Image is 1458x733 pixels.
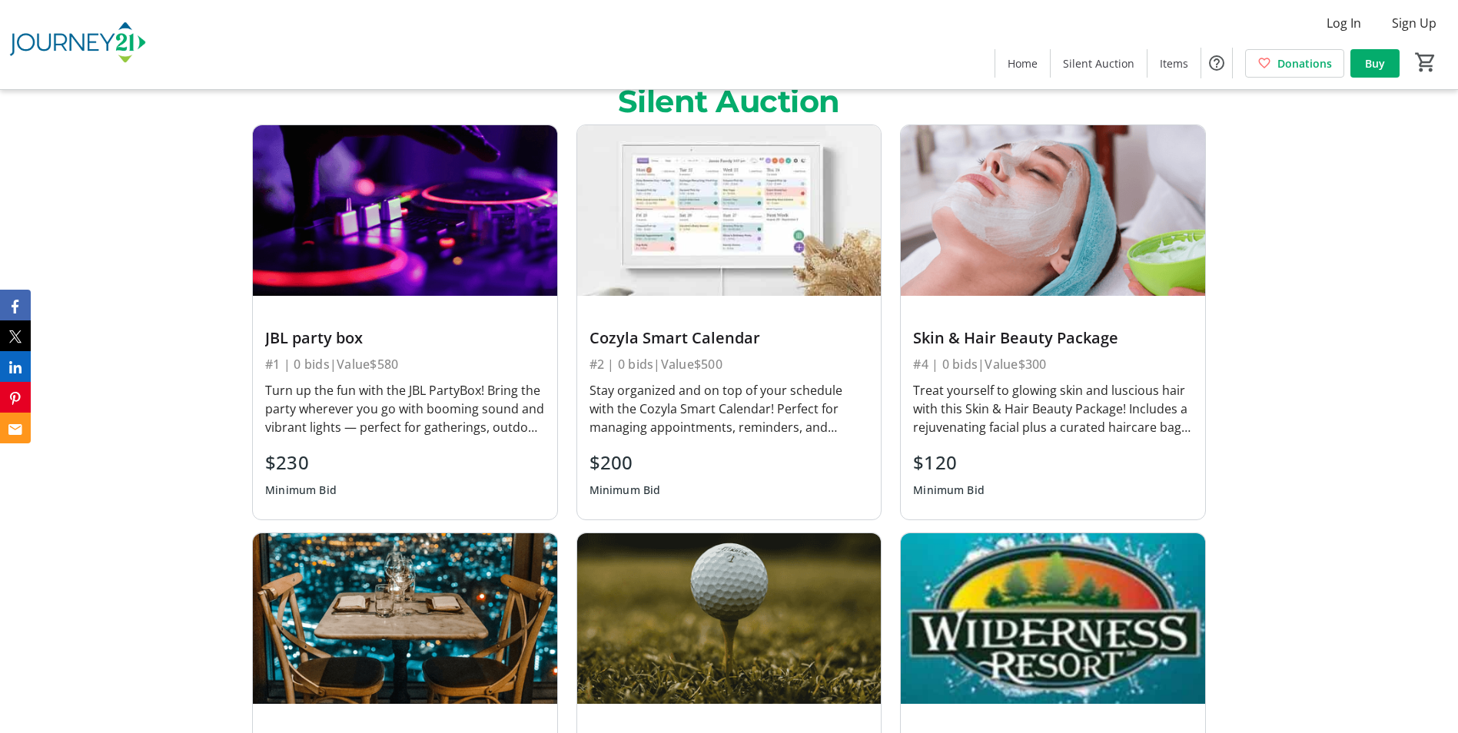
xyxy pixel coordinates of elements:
[1365,55,1385,71] span: Buy
[1314,11,1373,35] button: Log In
[913,353,1193,375] div: #4 | 0 bids | Value $300
[901,533,1205,704] img: Wilderness Resort & Aquavia Lumina Laser Light Show
[1245,49,1344,78] a: Donations
[577,533,882,704] img: Ultimate Golf Package at Paganica
[1201,48,1232,78] button: Help
[265,476,337,504] div: Minimum Bid
[1008,55,1038,71] span: Home
[590,329,869,347] div: Cozyla Smart Calendar
[1412,48,1440,76] button: Cart
[901,125,1205,296] img: Skin & Hair Beauty Package
[1147,49,1201,78] a: Items
[265,449,337,476] div: $230
[265,353,545,375] div: #1 | 0 bids | Value $580
[1350,49,1400,78] a: Buy
[590,476,661,504] div: Minimum Bid
[253,533,557,704] img: Date Night Package
[1160,55,1188,71] span: Items
[618,78,840,124] div: Silent Auction
[590,449,661,476] div: $200
[1277,55,1332,71] span: Donations
[577,125,882,296] img: Cozyla Smart Calendar
[253,125,557,296] img: JBL party box
[590,353,869,375] div: #2 | 0 bids | Value $500
[913,476,985,504] div: Minimum Bid
[913,381,1193,436] div: Treat yourself to glowing skin and luscious hair with this Skin & Hair Beauty Package! Includes a...
[995,49,1050,78] a: Home
[265,329,545,347] div: JBL party box
[913,329,1193,347] div: Skin & Hair Beauty Package
[1327,14,1361,32] span: Log In
[1063,55,1134,71] span: Silent Auction
[1380,11,1449,35] button: Sign Up
[1392,14,1436,32] span: Sign Up
[913,449,985,476] div: $120
[1051,49,1147,78] a: Silent Auction
[590,381,869,436] div: Stay organized and on top of your schedule with the Cozyla Smart Calendar! Perfect for managing a...
[9,6,146,83] img: Journey21's Logo
[265,381,545,436] div: Turn up the fun with the JBL PartyBox! Bring the party wherever you go with booming sound and vib...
